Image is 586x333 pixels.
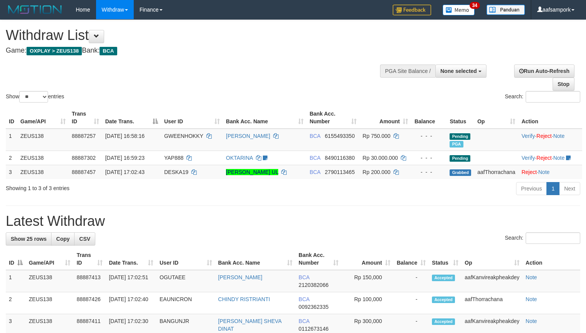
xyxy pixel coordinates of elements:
[6,214,580,229] h1: Latest Withdraw
[223,107,307,129] th: Bank Acc. Name: activate to sort column ascending
[526,91,580,103] input: Search:
[6,47,383,55] h4: Game: Bank:
[546,182,559,195] a: 1
[518,151,582,165] td: · ·
[363,169,390,175] span: Rp 200.000
[299,296,309,302] span: BCA
[226,133,270,139] a: [PERSON_NAME]
[360,107,412,129] th: Amount: activate to sort column ascending
[342,270,393,292] td: Rp 150,000
[74,232,95,245] a: CSV
[518,129,582,151] td: · ·
[470,2,480,9] span: 34
[6,4,64,15] img: MOTION_logo.png
[518,165,582,179] td: ·
[536,133,552,139] a: Reject
[102,107,161,129] th: Date Trans.: activate to sort column descending
[553,78,574,91] a: Stop
[105,169,144,175] span: [DATE] 17:02:43
[310,169,320,175] span: BCA
[411,107,447,129] th: Balance
[429,248,461,270] th: Status: activate to sort column ascending
[325,155,355,161] span: Copy 8490116380 to clipboard
[450,133,470,140] span: Pending
[325,169,355,175] span: Copy 2790113465 to clipboard
[299,326,329,332] span: Copy 0112673146 to clipboard
[226,169,278,175] a: [PERSON_NAME] UL
[435,65,486,78] button: None selected
[161,107,223,129] th: User ID: activate to sort column ascending
[526,318,537,324] a: Note
[100,47,117,55] span: BCA
[6,129,17,151] td: 1
[432,297,455,303] span: Accepted
[450,169,471,176] span: Grabbed
[474,107,518,129] th: Op: activate to sort column ascending
[363,133,390,139] span: Rp 750.000
[505,91,580,103] label: Search:
[393,270,429,292] td: -
[218,274,262,280] a: [PERSON_NAME]
[505,232,580,244] label: Search:
[26,270,73,292] td: ZEUS138
[299,282,329,288] span: Copy 2120382066 to clipboard
[380,65,435,78] div: PGA Site Balance /
[536,155,552,161] a: Reject
[559,182,580,195] a: Next
[474,165,518,179] td: aafThorrachana
[461,292,522,314] td: aafThorrachana
[6,181,238,192] div: Showing 1 to 3 of 3 entries
[215,248,296,270] th: Bank Acc. Name: activate to sort column ascending
[106,292,156,314] td: [DATE] 17:02:40
[553,133,565,139] a: Note
[17,165,69,179] td: ZEUS138
[342,292,393,314] td: Rp 100,000
[6,28,383,43] h1: Withdraw List
[486,5,525,15] img: panduan.png
[432,275,455,281] span: Accepted
[414,154,443,162] div: - - -
[325,133,355,139] span: Copy 6155493350 to clipboard
[17,151,69,165] td: ZEUS138
[518,107,582,129] th: Action
[156,292,215,314] td: EAUNICRON
[526,296,537,302] a: Note
[106,270,156,292] td: [DATE] 17:02:51
[73,292,106,314] td: 88887426
[73,248,106,270] th: Trans ID: activate to sort column ascending
[363,155,398,161] span: Rp 30.000.000
[6,91,64,103] label: Show entries
[6,232,51,245] a: Show 25 rows
[295,248,342,270] th: Bank Acc. Number: activate to sort column ascending
[523,248,580,270] th: Action
[414,132,443,140] div: - - -
[432,318,455,325] span: Accepted
[27,47,82,55] span: OXPLAY > ZEUS138
[414,168,443,176] div: - - -
[51,232,75,245] a: Copy
[521,155,535,161] a: Verify
[17,107,69,129] th: Game/API: activate to sort column ascending
[516,182,547,195] a: Previous
[26,248,73,270] th: Game/API: activate to sort column ascending
[6,292,26,314] td: 2
[393,5,431,15] img: Feedback.jpg
[440,68,477,74] span: None selected
[164,133,203,139] span: GWEENHOKKY
[79,236,90,242] span: CSV
[307,107,360,129] th: Bank Acc. Number: activate to sort column ascending
[514,65,574,78] a: Run Auto-Refresh
[310,133,320,139] span: BCA
[11,236,46,242] span: Show 25 rows
[72,169,96,175] span: 88887457
[26,292,73,314] td: ZEUS138
[299,274,309,280] span: BCA
[461,248,522,270] th: Op: activate to sort column ascending
[450,141,463,147] span: Marked by aafnoeunsreypich
[19,91,48,103] select: Showentries
[299,304,329,310] span: Copy 0092362335 to clipboard
[526,274,537,280] a: Note
[156,248,215,270] th: User ID: activate to sort column ascending
[164,155,183,161] span: YAP888
[56,236,70,242] span: Copy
